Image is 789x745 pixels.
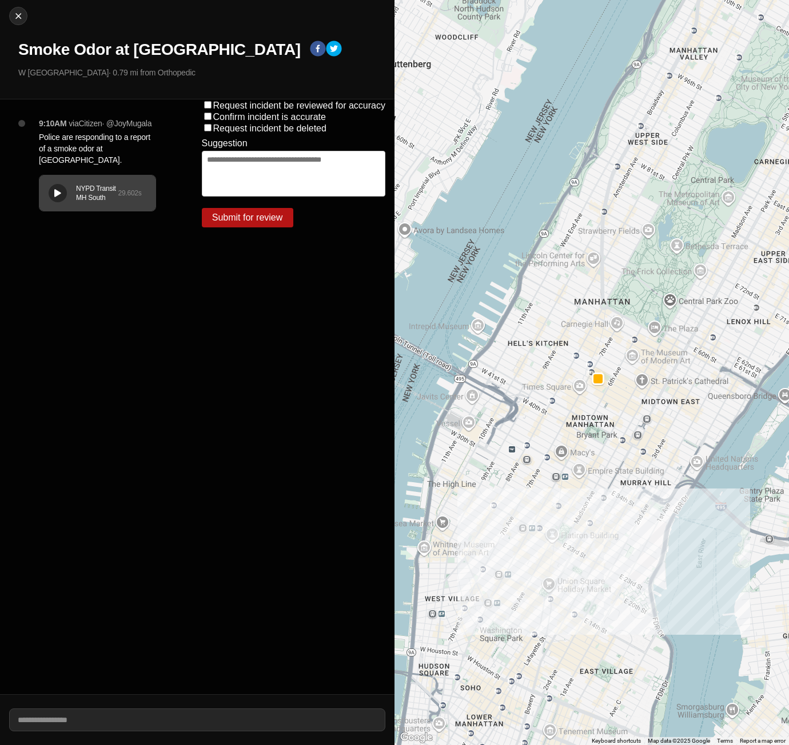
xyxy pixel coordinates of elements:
button: twitter [326,41,342,59]
a: Terms (opens in new tab) [717,738,733,744]
img: cancel [13,10,24,22]
button: Submit for review [202,208,293,227]
div: NYPD Transit MH South [76,184,118,202]
p: via Citizen · @ JoyMugala [69,118,152,129]
label: Confirm incident is accurate [213,112,326,122]
img: Google [397,730,435,745]
label: Suggestion [202,138,248,149]
label: Request incident be deleted [213,123,326,133]
a: Report a map error [740,738,786,744]
button: Keyboard shortcuts [592,737,641,745]
p: Police are responding to a report of a smoke odor at [GEOGRAPHIC_DATA]. [39,131,156,166]
div: 29.602 s [118,189,142,198]
span: Map data ©2025 Google [648,738,710,744]
label: Request incident be reviewed for accuracy [213,101,386,110]
h1: Smoke Odor at [GEOGRAPHIC_DATA] [18,39,301,60]
p: 9:10AM [39,118,66,129]
button: cancel [9,7,27,25]
button: facebook [310,41,326,59]
p: W [GEOGRAPHIC_DATA] · 0.79 mi from Orthopedic [18,67,385,78]
a: Open this area in Google Maps (opens a new window) [397,730,435,745]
